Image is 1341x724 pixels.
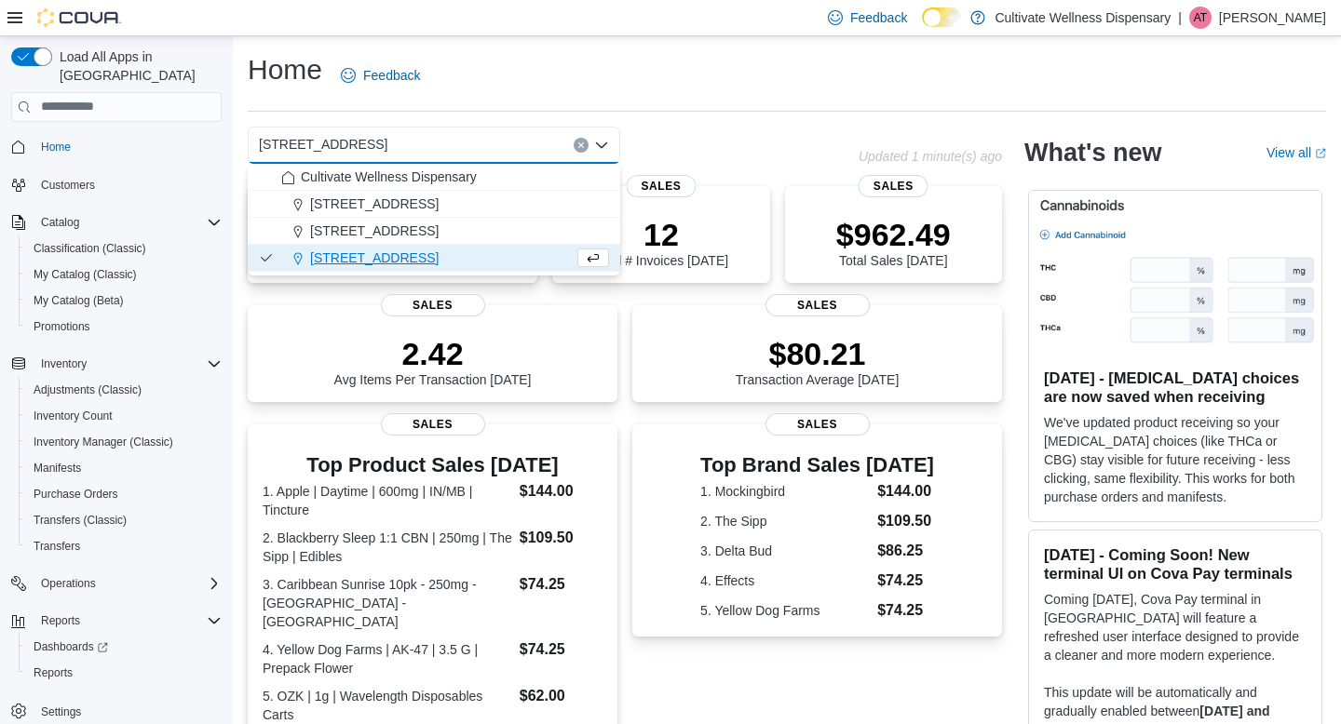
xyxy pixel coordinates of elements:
[301,168,477,186] span: Cultivate Wellness Dispensary
[26,457,222,479] span: Manifests
[310,248,439,267] span: [STREET_ADDRESS]
[26,237,222,260] span: Classification (Classic)
[34,435,173,449] span: Inventory Manager (Classic)
[34,135,222,158] span: Home
[1178,7,1182,29] p: |
[263,575,512,631] dt: 3. Caribbean Sunrise 10pk - 250mg - [GEOGRAPHIC_DATA] -[GEOGRAPHIC_DATA]
[877,570,934,592] dd: $74.25
[26,457,88,479] a: Manifests
[26,662,80,684] a: Reports
[19,314,229,340] button: Promotions
[700,512,870,530] dt: 2. The Sipp
[248,164,620,191] button: Cultivate Wellness Dispensary
[19,288,229,314] button: My Catalog (Beta)
[26,509,134,531] a: Transfers (Classic)
[26,483,222,505] span: Purchase Orders
[248,218,620,245] button: [STREET_ADDRESS]
[34,699,222,722] span: Settings
[922,27,923,28] span: Dark Mode
[4,133,229,160] button: Home
[34,319,90,334] span: Promotions
[19,377,229,403] button: Adjustments (Classic)
[41,704,81,719] span: Settings
[520,638,603,661] dd: $74.25
[41,576,96,591] span: Operations
[19,481,229,507] button: Purchase Orders
[34,487,118,502] span: Purchase Orders
[34,572,222,595] span: Operations
[34,382,142,397] span: Adjustments (Classic)
[26,263,222,286] span: My Catalog (Classic)
[310,221,439,240] span: [STREET_ADDRESS]
[26,509,222,531] span: Transfers (Classic)
[34,293,124,308] span: My Catalog (Beta)
[34,461,81,476] span: Manifests
[19,533,229,559] button: Transfers
[52,47,222,85] span: Load All Apps in [GEOGRAPHIC_DATA]
[1024,138,1161,168] h2: What's new
[520,685,603,707] dd: $62.00
[995,7,1171,29] p: Cultivate Wellness Dispensary
[19,429,229,455] button: Inventory Manager (Classic)
[41,215,79,230] span: Catalog
[700,601,870,620] dt: 5. Yellow Dog Farms
[34,241,146,256] span: Classification (Classic)
[263,454,603,476] h3: Top Product Sales [DATE]
[34,539,80,554] span: Transfers
[850,8,907,27] span: Feedback
[248,51,322,88] h1: Home
[1044,369,1307,406] h3: [DATE] - [MEDICAL_DATA] choices are now saved when receiving
[19,507,229,533] button: Transfers (Classic)
[877,480,934,503] dd: $144.00
[26,662,222,684] span: Reports
[594,216,728,268] div: Total # Invoices [DATE]
[26,237,154,260] a: Classification (Classic)
[859,149,1002,164] p: Updated 1 minute(s) ago
[19,455,229,481] button: Manifests
[1315,148,1326,159] svg: External link
[34,211,222,234] span: Catalog
[765,294,870,316] span: Sales
[4,209,229,235] button: Catalog
[381,294,485,316] span: Sales
[700,454,934,476] h3: Top Brand Sales [DATE]
[836,216,951,253] p: $962.49
[700,542,870,560] dt: 3. Delta Bud
[34,513,127,528] span: Transfers (Classic)
[334,335,532,387] div: Avg Items Per Transaction [DATE]
[26,315,222,338] span: Promotions
[19,660,229,686] button: Reports
[4,171,229,198] button: Customers
[1194,7,1207,29] span: AT
[1044,545,1307,583] h3: [DATE] - Coming Soon! New terminal UI on Cova Pay terminals
[34,639,108,654] span: Dashboards
[34,610,222,632] span: Reports
[4,608,229,634] button: Reports
[19,403,229,429] button: Inventory Count
[26,289,131,312] a: My Catalog (Beta)
[26,636,115,658] a: Dashboards
[1266,145,1326,160] a: View allExternal link
[26,379,222,401] span: Adjustments (Classic)
[263,529,512,566] dt: 2. Blackberry Sleep 1:1 CBN | 250mg | The Sipp | Edibles
[34,174,102,196] a: Customers
[877,540,934,562] dd: $86.25
[922,7,961,27] input: Dark Mode
[877,510,934,532] dd: $109.50
[520,527,603,549] dd: $109.50
[19,235,229,261] button: Classification (Classic)
[19,261,229,288] button: My Catalog (Classic)
[263,687,512,724] dt: 5. OZK | 1g | Wavelength Disposables Carts
[26,636,222,658] span: Dashboards
[626,175,696,197] span: Sales
[381,413,485,436] span: Sales
[263,640,512,677] dt: 4. Yellow Dog Farms | AK-47 | 3.5 G | Prepack Flower
[4,351,229,377] button: Inventory
[41,613,80,628] span: Reports
[34,701,88,723] a: Settings
[520,573,603,596] dd: $74.25
[26,535,88,557] a: Transfers
[877,599,934,622] dd: $74.25
[34,572,103,595] button: Operations
[594,216,728,253] p: 12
